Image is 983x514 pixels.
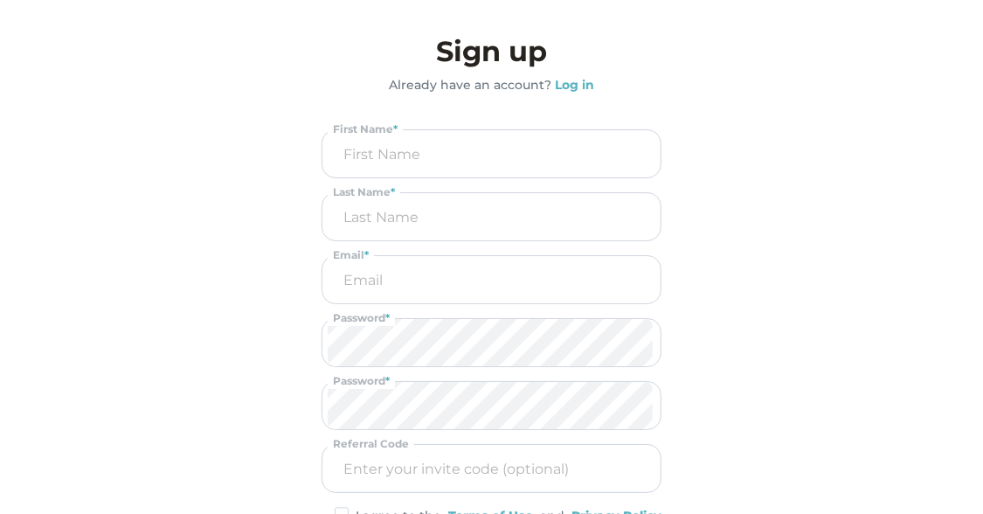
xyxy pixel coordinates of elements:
[328,256,655,303] input: Email
[555,77,594,93] strong: Log in
[328,436,414,452] div: Referral Code
[328,130,655,177] input: First Name
[389,76,551,94] div: Already have an account?
[328,247,374,263] div: Email
[328,193,655,240] input: Last Name
[328,445,655,492] input: Enter your invite code (optional)
[328,310,395,326] div: Password
[328,184,400,200] div: Last Name
[328,373,395,389] div: Password
[328,122,403,137] div: First Name
[322,31,661,73] h3: Sign up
